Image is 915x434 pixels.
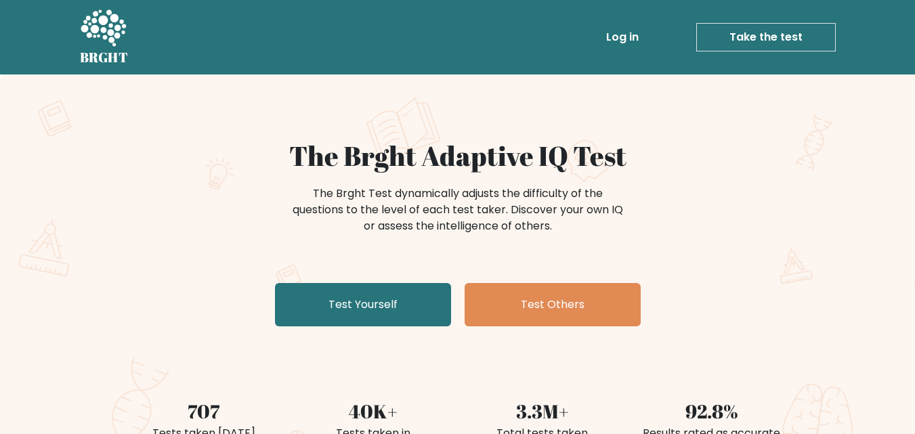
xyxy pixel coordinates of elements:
[635,397,788,425] div: 92.8%
[297,397,450,425] div: 40K+
[80,5,129,69] a: BRGHT
[601,24,644,51] a: Log in
[127,139,788,172] h1: The Brght Adaptive IQ Test
[466,397,619,425] div: 3.3M+
[465,283,641,326] a: Test Others
[696,23,836,51] a: Take the test
[80,49,129,66] h5: BRGHT
[289,186,627,234] div: The Brght Test dynamically adjusts the difficulty of the questions to the level of each test take...
[275,283,451,326] a: Test Yourself
[127,397,280,425] div: 707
